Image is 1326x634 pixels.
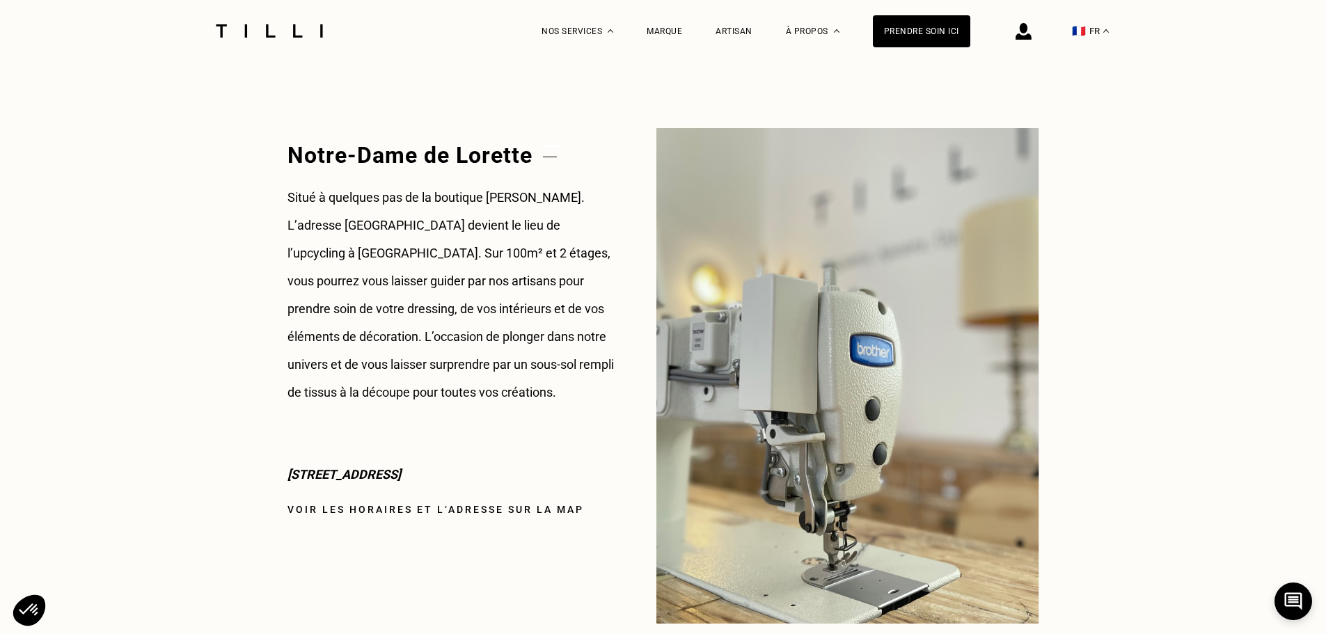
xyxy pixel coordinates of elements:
a: Prendre soin ici [873,15,970,47]
img: Retoucherie de vêtement et rideaux à Paris 9 [656,127,1039,624]
img: Menu déroulant [608,29,613,33]
a: Artisan [716,26,752,36]
p: Situé à quelques pas de la boutique [PERSON_NAME]. L’adresse [GEOGRAPHIC_DATA] devient le lieu de... [287,184,615,406]
a: Voir les horaires et l‘adresse sur la map [287,504,584,515]
img: Menu déroulant à propos [834,29,839,33]
h2: Notre-Dame de Lorette [287,146,615,166]
p: [STREET_ADDRESS] [287,461,615,489]
span: 🇫🇷 [1072,24,1086,38]
img: menu déroulant [1103,29,1109,33]
img: Logo du service de couturière Tilli [211,24,328,38]
a: Marque [647,26,682,36]
img: icône connexion [1016,23,1032,40]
